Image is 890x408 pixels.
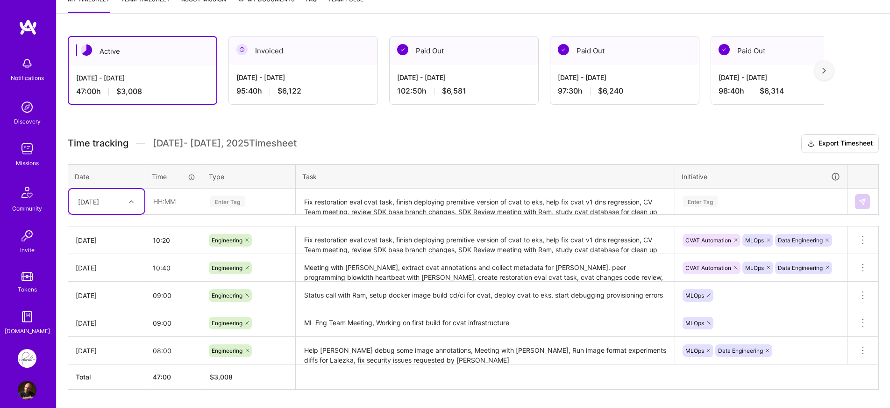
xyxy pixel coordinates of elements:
div: [DOMAIN_NAME] [5,326,50,336]
span: $6,240 [598,86,623,96]
div: [DATE] - [DATE] [236,73,370,82]
span: Data Engineering [718,347,763,354]
textarea: Help [PERSON_NAME] debug some image annotations, Meeting with [PERSON_NAME], Run image format exp... [297,338,674,364]
div: [DATE] - [DATE] [719,73,852,82]
div: Invoiced [229,36,377,65]
textarea: Status call with Ram, setup docker image build cd/ci for cvat, deploy cvat to eks, start debuggin... [297,283,674,308]
img: Paid Out [397,44,408,55]
img: tokens [21,272,33,281]
span: [DATE] - [DATE] , 2025 Timesheet [153,138,297,149]
div: Notifications [11,73,44,83]
div: Missions [16,158,39,168]
img: logo [19,19,37,36]
div: 97:30 h [558,86,691,96]
img: Invoiced [236,44,248,55]
span: MLOps [745,264,764,271]
span: MLOps [685,292,704,299]
img: guide book [18,307,36,326]
button: Export Timesheet [801,134,879,153]
div: [DATE] [76,263,137,273]
img: right [822,67,826,74]
span: Engineering [212,237,242,244]
img: teamwork [18,139,36,158]
span: Data Engineering [778,264,823,271]
span: MLOps [685,320,704,327]
span: Data Engineering [778,237,823,244]
span: $6,314 [760,86,784,96]
div: Invite [20,245,35,255]
span: CVAT Automation [685,237,731,244]
span: Engineering [212,347,242,354]
textarea: Fix restoration eval cvat task, finish deploying premitive version of cvat to eks, help fix cvat ... [297,227,674,253]
div: 102:50 h [397,86,531,96]
input: HH:MM [145,255,202,280]
div: [DATE] [76,318,137,328]
div: Paid Out [390,36,538,65]
span: $ 3,008 [210,373,233,381]
div: 95:40 h [236,86,370,96]
div: Community [12,204,42,213]
textarea: ML Eng Team Meeting, Working on first build for cvat infrastructure [297,310,674,336]
img: bell [18,54,36,73]
img: Invite [18,226,36,245]
th: Date [68,164,145,189]
div: [DATE] [78,197,99,206]
span: Time tracking [68,138,128,149]
a: Pearl: ML Engineering Team [15,349,39,368]
span: $6,581 [442,86,466,96]
textarea: Meeting with [PERSON_NAME], extract cvat annotations and collect metadata for [PERSON_NAME]. peer... [297,255,674,281]
div: Enter Tag [210,194,245,209]
div: [DATE] - [DATE] [76,73,209,83]
img: Active [81,44,92,56]
img: discovery [18,98,36,117]
input: HH:MM [145,283,202,308]
div: Enter Tag [683,194,718,209]
div: [DATE] [76,235,137,245]
img: Community [16,181,38,204]
span: $3,008 [116,87,142,96]
input: HH:MM [145,338,202,363]
input: HH:MM [146,189,201,214]
img: Submit [859,198,866,205]
th: Type [202,164,296,189]
div: 98:40 h [719,86,852,96]
span: CVAT Automation [685,264,731,271]
div: Time [152,172,195,182]
div: [DATE] - [DATE] [558,73,691,82]
div: Active [69,37,216,66]
th: 47:00 [145,364,202,390]
div: [DATE] [76,346,137,356]
div: Paid Out [711,36,860,65]
th: Task [296,164,675,189]
th: Total [68,364,145,390]
img: Paid Out [719,44,730,55]
a: User Avatar [15,381,39,400]
span: MLOps [685,347,704,354]
span: Engineering [212,292,242,299]
span: MLOps [745,237,764,244]
div: [DATE] [76,291,137,300]
div: 47:00 h [76,87,209,96]
div: [DATE] - [DATE] [397,73,531,82]
div: Discovery [14,117,41,126]
img: User Avatar [18,381,36,400]
div: Tokens [18,284,37,294]
input: HH:MM [145,311,202,335]
input: HH:MM [145,228,202,253]
i: icon Download [807,139,815,149]
div: Initiative [682,171,840,182]
span: Engineering [212,320,242,327]
img: Pearl: ML Engineering Team [18,349,36,368]
div: Paid Out [550,36,699,65]
span: $6,122 [278,86,301,96]
span: Engineering [212,264,242,271]
img: Paid Out [558,44,569,55]
i: icon Chevron [129,199,134,204]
